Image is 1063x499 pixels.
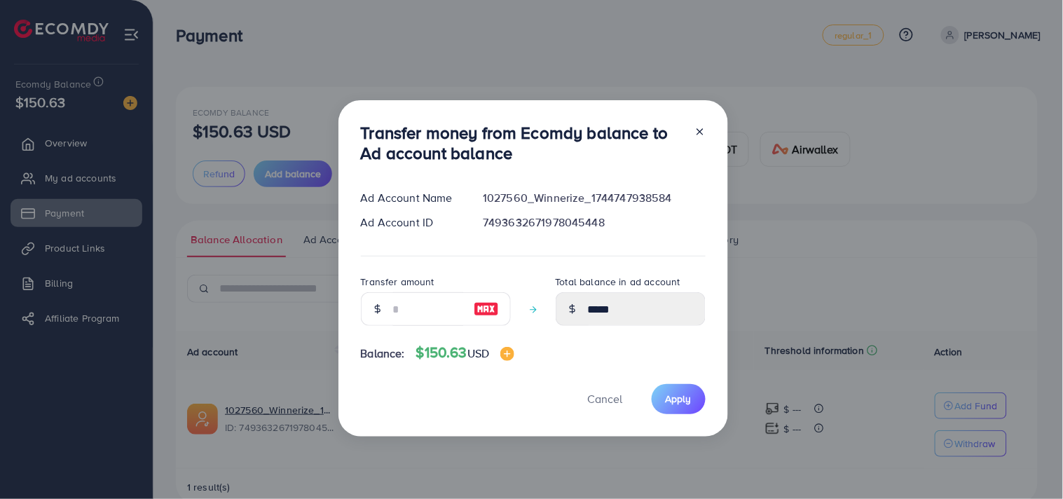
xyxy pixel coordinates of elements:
[361,275,434,289] label: Transfer amount
[474,301,499,317] img: image
[350,190,472,206] div: Ad Account Name
[500,347,514,361] img: image
[416,344,515,362] h4: $150.63
[472,214,716,231] div: 7493632671978045448
[666,392,692,406] span: Apply
[556,275,680,289] label: Total balance in ad account
[472,190,716,206] div: 1027560_Winnerize_1744747938584
[652,384,706,414] button: Apply
[588,391,623,406] span: Cancel
[570,384,640,414] button: Cancel
[350,214,472,231] div: Ad Account ID
[361,346,405,362] span: Balance:
[361,123,683,163] h3: Transfer money from Ecomdy balance to Ad account balance
[467,346,489,361] span: USD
